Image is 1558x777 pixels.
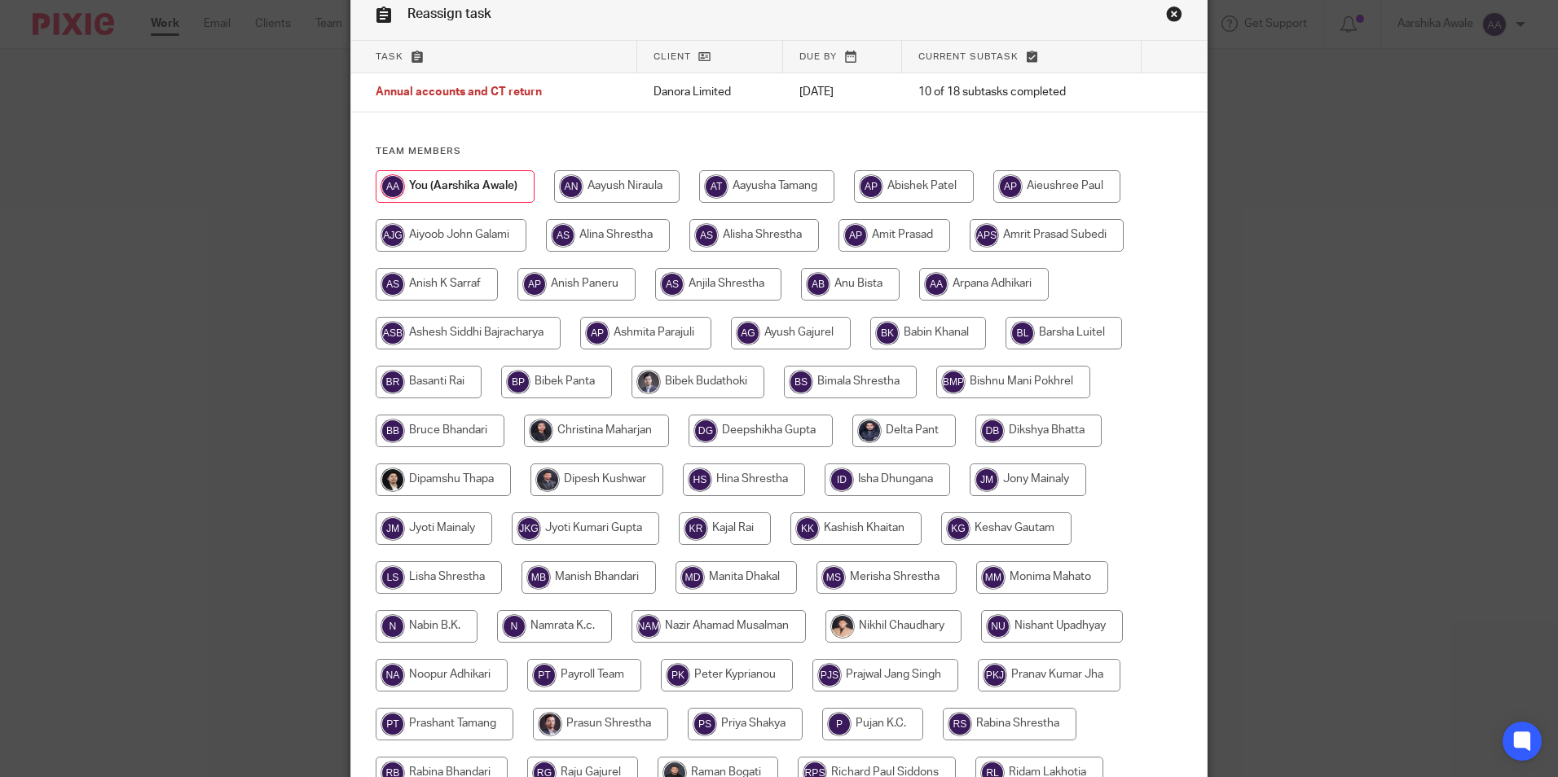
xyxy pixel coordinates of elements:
[799,84,886,100] p: [DATE]
[654,52,691,61] span: Client
[799,52,837,61] span: Due by
[376,145,1182,158] h4: Team members
[902,73,1142,112] td: 10 of 18 subtasks completed
[376,87,542,99] span: Annual accounts and CT return
[654,84,767,100] p: Danora Limited
[1166,6,1182,28] a: Close this dialog window
[918,52,1019,61] span: Current subtask
[376,52,403,61] span: Task
[407,7,491,20] span: Reassign task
